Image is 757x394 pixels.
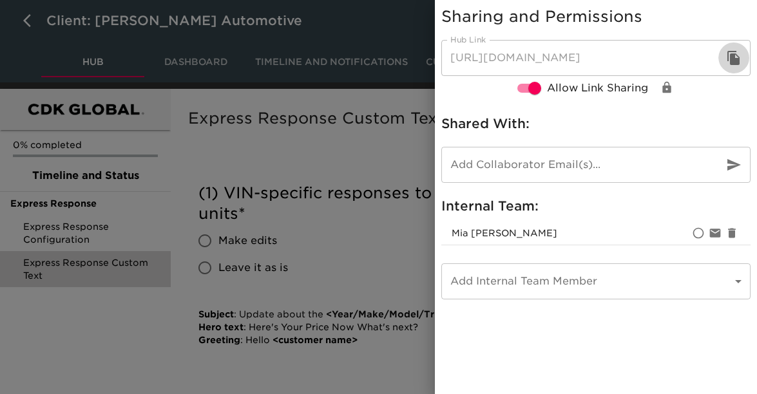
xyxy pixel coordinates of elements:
h6: Internal Team: [441,196,751,216]
div: Remove mia.fisher@cdk.com [723,225,740,241]
div: Change View/Edit Permissions for Link Share [658,79,675,96]
span: Allow Link Sharing [547,80,648,96]
h5: Sharing and Permissions [441,6,751,27]
div: Disable notifications for mia.fisher@cdk.com [707,225,723,241]
span: mia.fisher@cdk.com [452,228,557,238]
h6: Shared With: [441,113,751,134]
div: ​ [441,263,751,299]
div: Set as primay account owner [690,225,707,241]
